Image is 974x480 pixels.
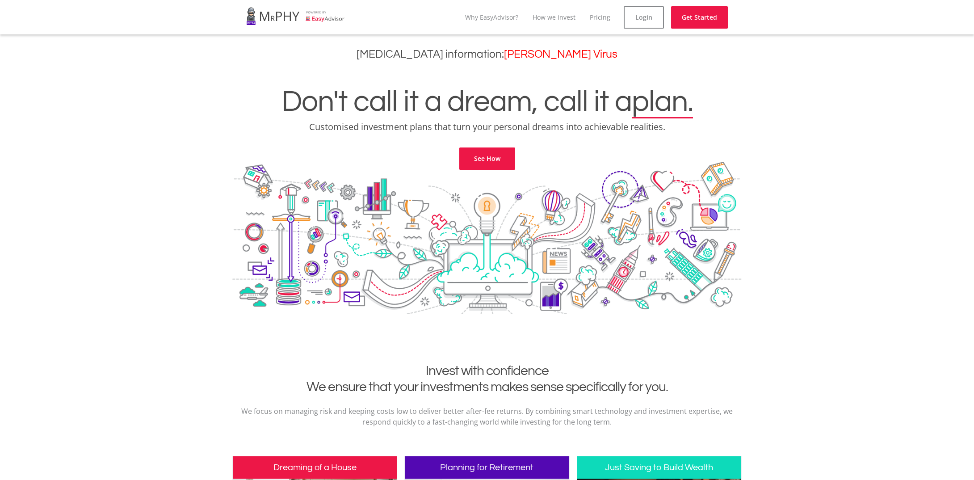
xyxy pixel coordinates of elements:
[239,406,735,427] p: We focus on managing risk and keeping costs low to deliver better after-fee returns. By combining...
[671,6,728,29] a: Get Started
[233,456,397,479] h3: Dreaming of a House
[590,13,610,21] a: Pricing
[239,363,735,395] h2: Invest with confidence We ensure that your investments makes sense specifically for you.
[577,456,741,479] h3: Just Saving to Build Wealth
[7,48,967,61] h3: [MEDICAL_DATA] information:
[624,6,664,29] a: Login
[504,49,617,60] a: [PERSON_NAME] Virus
[405,456,569,479] h3: Planning for Retirement
[7,121,967,133] p: Customised investment plans that turn your personal dreams into achievable realities.
[459,147,515,170] a: See How
[533,13,575,21] a: How we invest
[7,87,967,117] h1: Don't call it a dream, call it a
[632,87,693,117] span: plan.
[465,13,518,21] a: Why EasyAdvisor?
